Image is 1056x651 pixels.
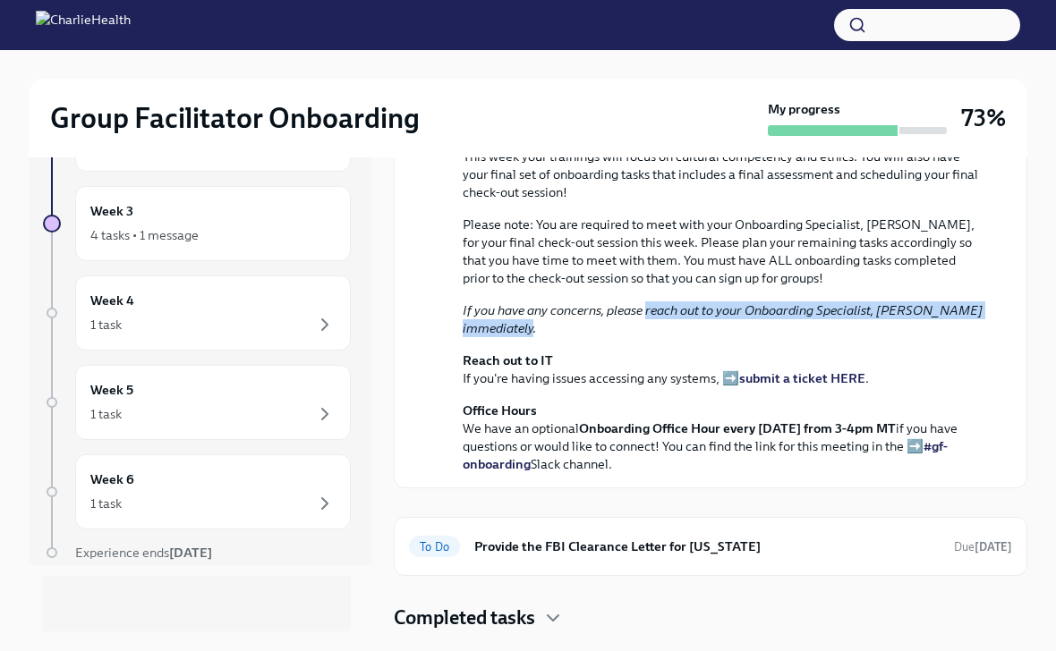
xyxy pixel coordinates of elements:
[36,11,131,39] img: CharlieHealth
[463,402,537,418] strong: Office Hours
[90,405,122,423] div: 1 task
[43,454,351,529] a: Week 61 task
[463,302,983,336] em: If you have any concerns, please reach out to your Onboarding Specialist, [PERSON_NAME] immediately.
[90,316,122,334] div: 1 task
[90,291,134,310] h6: Week 4
[409,540,460,554] span: To Do
[463,351,984,387] p: If you're having issues accessing any systems, ➡️ .
[90,469,134,489] h6: Week 6
[739,370,865,386] a: submit a ticket HERE
[463,352,553,368] strong: Reach out to IT
[463,402,984,473] p: We have an optional if you have questions or would like to connect! You can find the link for thi...
[43,365,351,440] a: Week 51 task
[43,186,351,261] a: Week 34 tasks • 1 message
[90,201,133,221] h6: Week 3
[463,216,984,287] p: Please note: You are required to meet with your Onboarding Specialist, [PERSON_NAME], for your fi...
[954,540,1012,554] span: Due
[90,495,122,512] div: 1 task
[961,102,1006,134] h3: 73%
[90,226,199,244] div: 4 tasks • 1 message
[768,100,840,118] strong: My progress
[90,380,133,400] h6: Week 5
[394,604,1027,631] div: Completed tasks
[409,532,1012,561] a: To DoProvide the FBI Clearance Letter for [US_STATE]Due[DATE]
[169,545,212,561] strong: [DATE]
[474,537,940,556] h6: Provide the FBI Clearance Letter for [US_STATE]
[43,275,351,351] a: Week 41 task
[463,148,984,201] p: This week your trainings will focus on cultural competency and ethics. You will also have your fi...
[579,420,896,436] strong: Onboarding Office Hour every [DATE] from 3-4pm MT
[75,545,212,561] span: Experience ends
[50,100,420,136] h2: Group Facilitator Onboarding
[394,604,535,631] h4: Completed tasks
[975,540,1012,554] strong: [DATE]
[954,538,1012,555] span: October 21st, 2025 10:00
